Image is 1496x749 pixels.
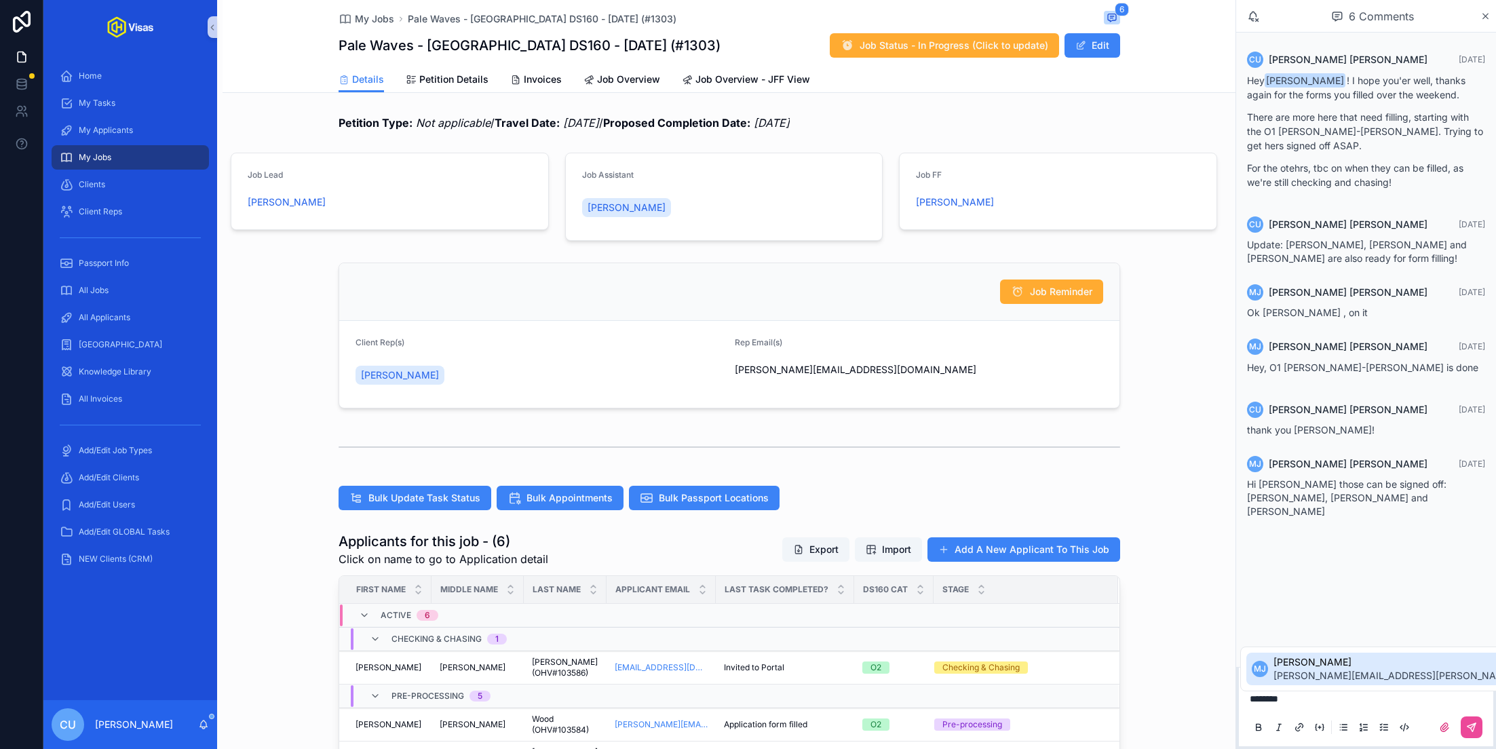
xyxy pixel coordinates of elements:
span: My Tasks [79,98,115,109]
span: Job Overview [597,73,660,86]
span: My Jobs [79,152,111,163]
span: NEW Clients (CRM) [79,554,153,564]
div: Pre-processing [942,718,1002,731]
span: Clients [79,179,105,190]
a: [PERSON_NAME] [356,662,423,673]
a: [PERSON_NAME][EMAIL_ADDRESS][PERSON_NAME][DOMAIN_NAME] [615,719,708,730]
button: Job Status - In Progress (Click to update) [830,33,1059,58]
span: CU [1249,404,1261,415]
span: [DATE] [1459,404,1485,415]
span: CU [60,716,76,733]
span: [DATE] [1459,219,1485,229]
button: Bulk Appointments [497,486,624,510]
span: [GEOGRAPHIC_DATA] [79,339,162,350]
span: Add/Edit Clients [79,472,139,483]
a: Clients [52,172,209,197]
span: [PERSON_NAME] [356,719,421,730]
button: Export [782,537,849,562]
span: thank you [PERSON_NAME]! [1247,424,1375,436]
span: Knowledge Library [79,366,151,377]
span: [DATE] [1459,459,1485,469]
span: [PERSON_NAME] [PERSON_NAME] [1269,286,1427,299]
a: My Jobs [339,12,394,26]
p: Hey, O1 [PERSON_NAME]-[PERSON_NAME] is done [1247,360,1485,374]
a: Add/Edit Users [52,493,209,517]
span: Job Reminder [1030,285,1092,299]
span: [PERSON_NAME] [PERSON_NAME] [1269,457,1427,471]
p: [PERSON_NAME] [95,718,173,731]
em: [DATE] [754,116,790,130]
a: All Jobs [52,278,209,303]
span: Wood (OHV#103584) [532,714,598,735]
span: [PERSON_NAME] [1265,73,1345,88]
span: [PERSON_NAME] [361,368,439,382]
button: 6 [1104,11,1120,27]
strong: Petition Type: [339,116,413,130]
a: Pale Waves - [GEOGRAPHIC_DATA] DS160 - [DATE] (#1303) [408,12,676,26]
button: Add A New Applicant To This Job [927,537,1120,562]
span: Bulk Passport Locations [659,491,769,505]
span: Details [352,73,384,86]
span: MJ [1254,664,1266,674]
a: [PERSON_NAME] [356,366,444,385]
a: Invoices [510,67,562,94]
span: Click on name to go to Application detail [339,551,548,567]
a: All Invoices [52,387,209,411]
span: [PERSON_NAME] [916,195,994,209]
a: All Applicants [52,305,209,330]
a: O2 [862,661,925,674]
span: All Jobs [79,285,109,296]
a: Add/Edit Clients [52,465,209,490]
em: [DATE] [563,116,599,130]
span: MJ [1249,459,1261,469]
span: DS160 Cat [863,584,908,595]
span: [PERSON_NAME] [440,662,505,673]
a: Home [52,64,209,88]
span: Job Assistant [582,170,634,180]
a: Job Overview [583,67,660,94]
span: MJ [1249,341,1261,352]
p: For the otehrs, tbc on when they can be filled, as we're still checking and chasing! [1247,161,1485,189]
a: Add/Edit GLOBAL Tasks [52,520,209,544]
span: Client Reps [79,206,122,217]
span: [PERSON_NAME] [PERSON_NAME] [1269,340,1427,353]
span: Hi [PERSON_NAME] those can be signed off: [PERSON_NAME], [PERSON_NAME] and [PERSON_NAME] [1247,478,1446,517]
span: [DATE] [1459,287,1485,297]
span: [PERSON_NAME] (OHV#103586) [532,657,598,678]
div: scrollable content [43,54,217,589]
span: Stage [942,584,969,595]
span: Ok [PERSON_NAME] , on it [1247,307,1368,318]
span: Pre-processing [391,691,464,702]
span: Job Lead [248,170,283,180]
div: 6 [425,610,430,621]
div: Checking & Chasing [942,661,1020,674]
button: Edit [1065,33,1120,58]
span: Middle Name [440,584,498,595]
a: Job Overview - JFF View [682,67,810,94]
span: All Invoices [79,393,122,404]
span: Invited to Portal [724,662,784,673]
span: Add/Edit Users [79,499,135,510]
span: Last Name [533,584,581,595]
a: [PERSON_NAME] [440,719,516,730]
span: [PERSON_NAME] [248,195,326,209]
span: [PERSON_NAME] [PERSON_NAME] [1269,218,1427,231]
span: 6 [1115,3,1129,16]
span: My Jobs [355,12,394,26]
button: Job Reminder [1000,280,1103,304]
a: Knowledge Library [52,360,209,384]
span: [PERSON_NAME][EMAIL_ADDRESS][DOMAIN_NAME] [735,363,1103,377]
span: / / [339,115,790,131]
span: My Applicants [79,125,133,136]
span: Update: [PERSON_NAME], [PERSON_NAME] and [PERSON_NAME] are also ready for form filling! [1247,239,1467,264]
a: [EMAIL_ADDRESS][DOMAIN_NAME] [615,662,708,673]
h1: Pale Waves - [GEOGRAPHIC_DATA] DS160 - [DATE] (#1303) [339,36,721,55]
span: First Name [356,584,406,595]
a: [PERSON_NAME] [582,198,671,217]
span: [PERSON_NAME] [588,201,666,214]
span: Last Task Completed? [725,584,828,595]
button: Import [855,537,922,562]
